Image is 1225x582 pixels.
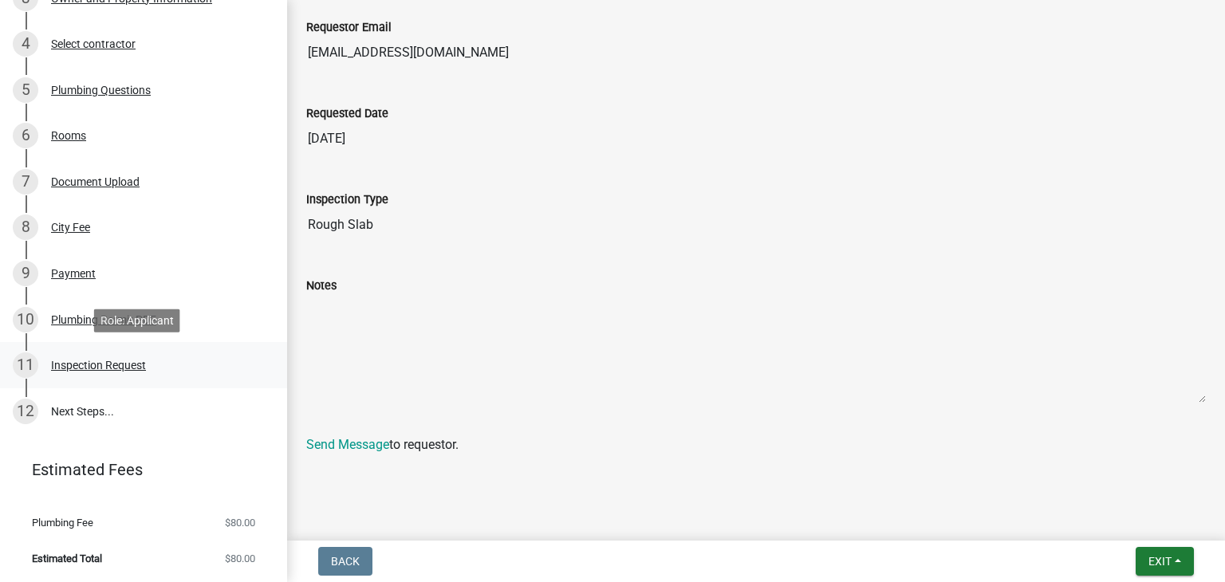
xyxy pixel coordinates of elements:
div: Plumbing Questions [51,85,151,96]
div: City Fee [51,222,90,233]
div: 5 [13,77,38,103]
span: Back [331,555,360,568]
label: Inspection Type [306,195,388,206]
div: Rooms [51,130,86,141]
a: Estimated Fees [13,454,262,486]
div: Role: Applicant [94,309,180,332]
div: 10 [13,307,38,332]
div: 7 [13,169,38,195]
div: 11 [13,352,38,378]
span: $80.00 [225,517,255,528]
a: Send Message [306,437,389,452]
span: Estimated Total [32,553,102,564]
span: $80.00 [225,553,255,564]
div: Document Upload [51,176,140,187]
label: Notes [306,281,337,292]
div: Plumbing Permit PDF [51,314,156,325]
button: Exit [1136,547,1194,576]
label: Requestor Email [306,22,392,33]
span: Plumbing Fee [32,517,93,528]
div: Inspection Request [51,360,146,371]
div: 9 [13,261,38,286]
span: Exit [1148,555,1172,568]
div: 6 [13,123,38,148]
div: 4 [13,31,38,57]
div: 8 [13,214,38,240]
div: Payment [51,268,96,279]
div: Select contractor [51,38,136,49]
label: Requested Date [306,108,388,120]
button: Back [318,547,372,576]
div: 12 [13,399,38,424]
